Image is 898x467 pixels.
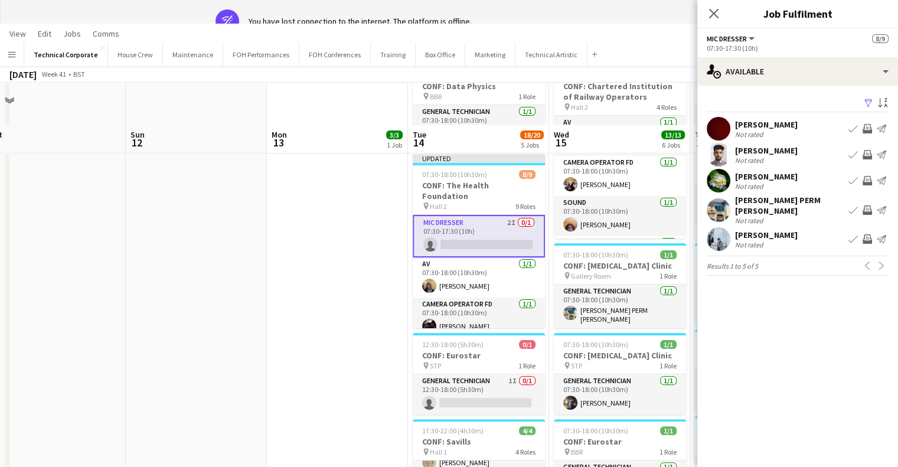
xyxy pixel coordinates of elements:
[411,136,426,149] span: 14
[552,136,569,149] span: 15
[571,103,588,112] span: Hall 2
[413,350,545,361] h3: CONF: Eurostar
[735,182,766,191] div: Not rated
[416,43,465,66] button: Box Office
[413,436,545,447] h3: CONF: Savills
[660,340,677,349] span: 1/1
[554,350,686,361] h3: CONF: [MEDICAL_DATA] Clinic
[465,43,515,66] button: Marketing
[563,426,628,435] span: 07:30-18:00 (10h30m)
[695,243,827,325] app-job-card: 06:30-18:00 (11h30m)1/1CONF: BioIndustry STP1 RoleGeneral Technician1/106:30-18:00 (11h30m)[PERSO...
[662,141,684,149] div: 6 Jobs
[422,170,487,179] span: 07:30-18:00 (10h30m)
[660,426,677,435] span: 1/1
[657,103,677,112] span: 4 Roles
[422,340,484,349] span: 12:30-18:00 (5h30m)
[660,250,677,259] span: 1/1
[413,215,545,257] app-card-role: Mic Dresser2I0/107:30-17:30 (10h)
[63,28,81,39] span: Jobs
[386,130,403,139] span: 3/3
[163,43,223,66] button: Maintenance
[249,16,472,27] div: You have lost connection to the internet. The platform is offline.
[422,426,484,435] span: 17:30-22:00 (4h30m)
[554,374,686,414] app-card-role: General Technician1/107:30-18:00 (10h30m)[PERSON_NAME]
[387,141,402,149] div: 1 Job
[735,145,798,156] div: [PERSON_NAME]
[554,333,686,414] app-job-card: 07:30-18:00 (10h30m)1/1CONF: [MEDICAL_DATA] Clinic STP1 RoleGeneral Technician1/107:30-18:00 (10h...
[659,361,677,370] span: 1 Role
[430,92,442,101] span: BBR
[571,448,583,456] span: BBR
[430,361,441,370] span: STP
[735,216,766,225] div: Not rated
[735,156,766,165] div: Not rated
[872,34,889,43] span: 8/9
[554,260,686,271] h3: CONF: [MEDICAL_DATA] Clinic
[413,129,426,140] span: Tue
[515,43,587,66] button: Technical Artistic
[695,226,827,269] app-card-role: Sound1/106:30-18:00 (11h30m)
[430,202,447,211] span: Hall 2
[554,129,569,140] span: Wed
[413,81,545,92] h3: CONF: Data Physics
[695,285,827,325] app-card-role: General Technician1/106:30-18:00 (11h30m)[PERSON_NAME]
[270,136,287,149] span: 13
[693,136,710,149] span: 16
[413,154,545,163] div: Updated
[695,129,710,140] span: Thu
[520,130,544,139] span: 18/20
[697,6,898,21] h3: Job Fulfilment
[554,81,686,102] h3: CONF: Chartered Institution of Railway Operators
[695,371,827,411] app-card-role: General Technician1I0/107:30-18:00 (10h30m)
[33,26,56,41] a: Edit
[695,145,827,185] app-card-role: LX1/106:30-18:00 (11h30m)[PERSON_NAME]
[695,433,827,443] h3: CONF: BioIndustry G/O
[521,141,543,149] div: 5 Jobs
[413,298,545,338] app-card-role: Camera Operator FD1/107:30-18:00 (10h30m)[PERSON_NAME]
[735,130,766,139] div: Not rated
[554,156,686,196] app-card-role: Camera Operator FD1/107:30-18:00 (10h30m)[PERSON_NAME]
[735,230,798,240] div: [PERSON_NAME]
[519,340,535,349] span: 0/1
[659,272,677,280] span: 1 Role
[413,257,545,298] app-card-role: AV1/107:30-18:00 (10h30m)[PERSON_NAME]
[58,26,86,41] a: Jobs
[571,361,582,370] span: STP
[554,243,686,328] app-job-card: 07:30-18:00 (10h30m)1/1CONF: [MEDICAL_DATA] Clinic Gallery Room1 RoleGeneral Technician1/107:30-1...
[430,448,447,456] span: Hall 1
[695,347,827,357] h3: CONF: Eurostar
[413,154,545,328] app-job-card: Updated07:30-18:00 (10h30m)8/9CONF: The Health Foundation Hall 29 RolesMic Dresser2I0/107:30-17:3...
[735,119,798,130] div: [PERSON_NAME]
[515,202,535,211] span: 9 Roles
[413,333,545,414] app-job-card: 12:30-18:00 (5h30m)0/1CONF: Eurostar STP1 RoleGeneral Technician1I0/112:30-18:00 (5h30m)
[38,28,51,39] span: Edit
[735,171,798,182] div: [PERSON_NAME]
[413,64,545,149] app-job-card: 07:30-18:00 (10h30m)1/1CONF: Data Physics BBR1 RoleGeneral Technician1/107:30-18:00 (10h30m)[PERS...
[563,250,628,259] span: 07:30-18:00 (10h30m)
[695,105,827,145] app-card-role: AV1/106:30-18:00 (11h30m)[PERSON_NAME]
[695,185,827,226] app-card-role: Mic Dresser1/106:30-18:00 (11h30m)[PERSON_NAME]
[735,195,844,216] div: [PERSON_NAME] PERM [PERSON_NAME]
[518,92,535,101] span: 1 Role
[695,81,827,92] h3: CONF: BioIndustry
[93,28,119,39] span: Comms
[129,136,145,149] span: 12
[130,129,145,140] span: Sun
[707,34,756,43] button: Mic Dresser
[371,43,416,66] button: Training
[707,262,758,270] span: Results 1 to 5 of 5
[299,43,371,66] button: FOH Conferences
[519,170,535,179] span: 8/9
[659,448,677,456] span: 1 Role
[413,374,545,414] app-card-role: General Technician1I0/112:30-18:00 (5h30m)
[272,129,287,140] span: Mon
[661,130,685,139] span: 13/13
[413,180,545,201] h3: CONF: The Health Foundation
[518,361,535,370] span: 1 Role
[695,329,827,411] div: 07:30-18:00 (10h30m)0/1CONF: Eurostar BBR1 RoleGeneral Technician1I0/107:30-18:00 (10h30m)
[554,116,686,156] app-card-role: AV1/107:30-18:00 (10h30m)[PERSON_NAME]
